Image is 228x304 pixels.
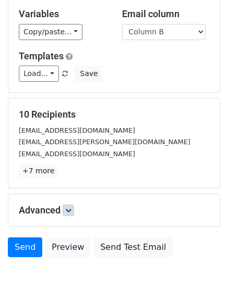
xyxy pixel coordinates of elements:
a: Copy/paste... [19,24,82,40]
a: Preview [45,237,91,257]
a: +7 more [19,164,58,178]
button: Save [75,66,102,82]
small: [EMAIL_ADDRESS][DOMAIN_NAME] [19,126,135,134]
h5: 10 Recipients [19,109,209,120]
small: [EMAIL_ADDRESS][DOMAIN_NAME] [19,150,135,158]
h5: Advanced [19,205,209,216]
h5: Email column [122,8,210,20]
a: Send [8,237,42,257]
small: [EMAIL_ADDRESS][PERSON_NAME][DOMAIN_NAME] [19,138,190,146]
a: Templates [19,50,64,61]
a: Load... [19,66,59,82]
h5: Variables [19,8,106,20]
a: Send Test Email [93,237,173,257]
iframe: Chat Widget [176,254,228,304]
